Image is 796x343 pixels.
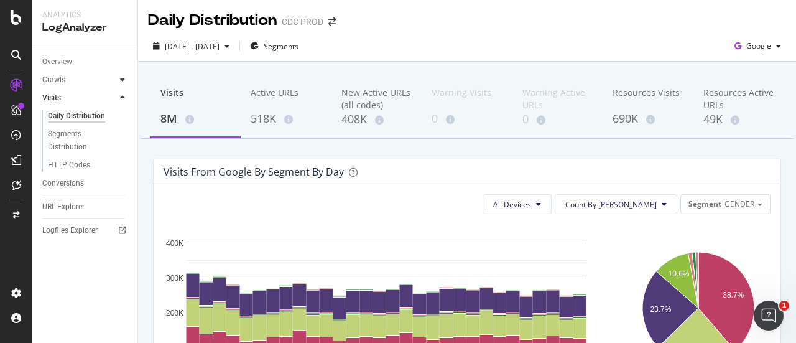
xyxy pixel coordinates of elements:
[522,87,593,111] div: Warning Active URLs
[42,177,129,190] a: Conversions
[42,200,85,214] div: URL Explorer
[432,87,502,110] div: Warning Visits
[703,111,774,128] div: 49K
[42,224,129,237] a: Logfiles Explorer
[724,199,754,209] span: GENDER
[42,55,129,68] a: Overview
[754,301,784,331] iframe: Intercom live chat
[432,111,502,127] div: 0
[688,199,721,209] span: Segment
[48,128,129,154] a: Segments Distribution
[703,87,774,111] div: Resources Active URLs
[160,111,231,127] div: 8M
[148,10,277,31] div: Daily Distribution
[341,111,412,128] div: 408K
[164,166,344,178] div: Visits from google by Segment by Day
[282,16,323,28] div: CDC PROD
[522,111,593,128] div: 0
[48,159,129,172] a: HTTP Codes
[48,110,129,123] a: Daily Distribution
[48,110,105,123] div: Daily Distribution
[160,87,231,110] div: Visits
[251,87,321,110] div: Active URLs
[42,73,116,87] a: Crawls
[245,36,303,56] button: Segments
[565,199,657,210] span: Count By Day
[328,17,336,26] div: arrow-right-arrow-left
[341,87,412,111] div: New Active URLs (all codes)
[165,41,220,52] span: [DATE] - [DATE]
[148,36,234,56] button: [DATE] - [DATE]
[264,41,298,52] span: Segments
[42,21,127,35] div: LogAnalyzer
[650,305,671,314] text: 23.7%
[613,87,683,110] div: Resources Visits
[779,301,789,311] span: 1
[555,194,677,214] button: Count By [PERSON_NAME]
[613,111,683,127] div: 690K
[166,274,183,283] text: 300K
[48,159,90,172] div: HTTP Codes
[42,73,65,87] div: Crawls
[42,200,129,214] a: URL Explorer
[483,194,552,214] button: All Devices
[42,10,127,21] div: Analytics
[42,92,61,105] div: Visits
[746,40,771,51] span: Google
[42,92,116,105] a: Visits
[166,239,183,248] text: 400K
[42,224,98,237] div: Logfiles Explorer
[668,270,689,278] text: 10.6%
[42,55,72,68] div: Overview
[48,128,117,154] div: Segments Distribution
[729,36,786,56] button: Google
[42,177,84,190] div: Conversions
[723,291,744,300] text: 38.7%
[493,199,531,210] span: All Devices
[166,309,183,317] text: 200K
[251,111,321,127] div: 518K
